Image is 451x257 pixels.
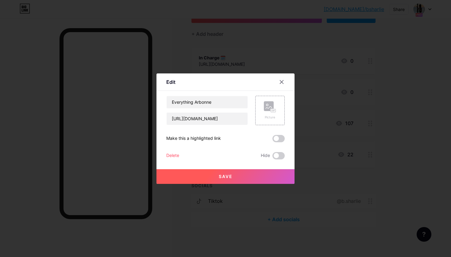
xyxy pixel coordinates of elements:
div: Make this a highlighted link [166,135,221,142]
div: Edit [166,78,175,86]
div: Picture [264,115,276,120]
button: Save [156,169,295,184]
input: Title [167,96,248,108]
span: Save [219,174,233,179]
input: URL [167,113,248,125]
span: Hide [261,152,270,159]
div: Delete [166,152,179,159]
